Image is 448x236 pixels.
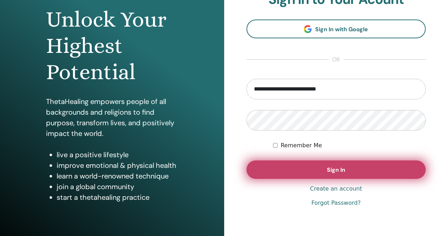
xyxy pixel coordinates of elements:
li: join a global community [57,181,178,192]
li: live a positive lifestyle [57,149,178,160]
div: Keep me authenticated indefinitely or until I manually logout [273,141,426,150]
span: or [329,55,344,64]
a: Create an account [310,185,362,193]
span: Sign In with Google [315,26,368,33]
p: ThetaHealing empowers people of all backgrounds and religions to find purpose, transform lives, a... [46,96,178,139]
a: Forgot Password? [311,199,361,207]
a: Sign In with Google [246,20,426,38]
span: Sign In [327,166,345,174]
li: improve emotional & physical health [57,160,178,171]
li: start a thetahealing practice [57,192,178,203]
li: learn a world-renowned technique [57,171,178,181]
button: Sign In [246,160,426,179]
label: Remember Me [280,141,322,150]
h1: Unlock Your Highest Potential [46,6,178,86]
